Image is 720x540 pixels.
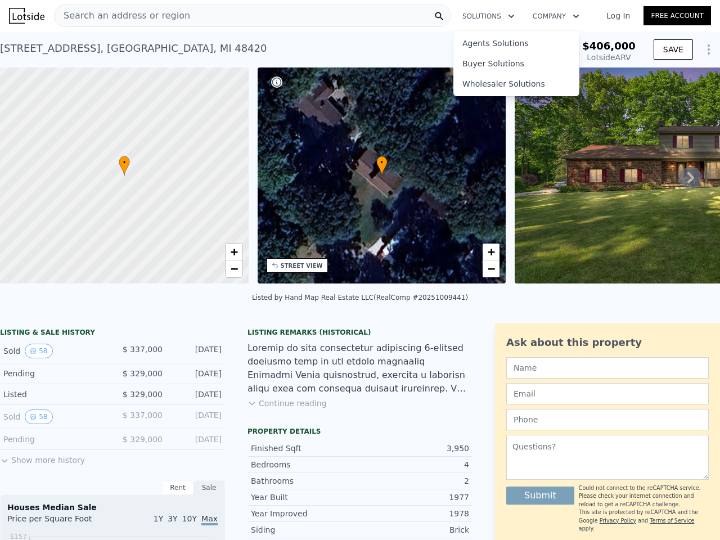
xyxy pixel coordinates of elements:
[600,517,636,524] a: Privacy Policy
[193,480,225,495] div: Sale
[123,390,163,399] span: $ 329,000
[650,517,694,524] a: Terms of Service
[654,39,693,60] button: SAVE
[230,245,237,259] span: +
[488,262,495,276] span: −
[55,9,190,22] span: Search an address or region
[251,508,360,519] div: Year Improved
[453,33,579,53] a: Agents Solutions
[119,157,130,168] span: •
[697,38,720,61] button: Show Options
[281,262,323,270] div: STREET VIEW
[7,513,112,531] div: Price per Square Foot
[251,475,360,487] div: Bathrooms
[506,409,709,430] input: Phone
[506,487,574,505] button: Submit
[172,368,222,379] div: [DATE]
[488,245,495,259] span: +
[226,244,242,260] a: Zoom in
[506,383,709,404] input: Email
[453,53,579,74] a: Buyer Solutions
[7,502,218,513] div: Houses Median Sale
[230,262,237,276] span: −
[182,514,197,523] span: 10Y
[506,357,709,379] input: Name
[3,389,103,400] div: Listed
[123,369,163,378] span: $ 329,000
[226,260,242,277] a: Zoom out
[172,434,222,445] div: [DATE]
[251,443,360,454] div: Finished Sqft
[453,6,524,26] button: Solutions
[123,345,163,354] span: $ 337,000
[251,459,360,470] div: Bedrooms
[119,156,130,175] div: •
[376,156,388,175] div: •
[360,459,469,470] div: 4
[3,344,103,358] div: Sold
[579,484,709,508] div: Could not connect to the reCAPTCHA service. Please check your internet connection and reload to g...
[247,427,472,436] div: Property details
[247,398,327,409] button: Continue reading
[360,508,469,519] div: 1978
[3,409,103,424] div: Sold
[360,524,469,535] div: Brick
[453,31,579,96] div: Solutions
[360,492,469,503] div: 1977
[252,294,468,301] div: Listed by Hand Map Real Estate LLC (RealComp #20251009441)
[593,10,643,21] a: Log In
[154,514,163,523] span: 1Y
[25,344,52,358] button: View historical data
[360,475,469,487] div: 2
[168,514,177,523] span: 3Y
[123,411,163,420] span: $ 337,000
[251,492,360,503] div: Year Built
[247,341,472,395] div: Loremip do sita consectetur adipiscing 6-elitsed doeiusmo temp in utl etdolo magnaaliq Enimadmi V...
[643,6,711,25] a: Free Account
[172,389,222,400] div: [DATE]
[162,480,193,495] div: Rent
[483,244,499,260] a: Zoom in
[3,368,103,379] div: Pending
[360,443,469,454] div: 3,950
[579,484,709,533] div: This site is protected by reCAPTCHA and the Google and apply.
[172,344,222,358] div: [DATE]
[376,157,388,168] span: •
[123,435,163,444] span: $ 329,000
[9,8,44,24] img: Lotside
[172,409,222,424] div: [DATE]
[251,524,360,535] div: Siding
[453,74,579,94] a: Wholesaler Solutions
[201,514,218,525] span: Max
[483,260,499,277] a: Zoom out
[506,335,709,350] div: Ask about this property
[3,434,103,445] div: Pending
[247,328,472,337] div: Listing Remarks (Historical)
[524,6,588,26] button: Company
[25,409,52,424] button: View historical data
